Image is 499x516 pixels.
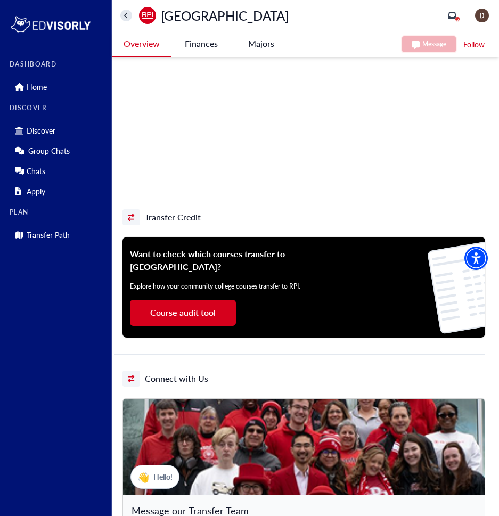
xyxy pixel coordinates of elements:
span: 5 [456,17,459,22]
div: Accessibility Menu [464,247,488,270]
p: Explore how your community college courses transfer to RPI. [130,282,339,291]
button: Finances [171,31,231,56]
button: Course audit tool [130,300,236,326]
p: Home [27,83,47,92]
button: Overview [112,31,171,57]
img: universityName [139,7,156,24]
h5: Connect with Us [145,373,208,384]
p: Group Chats [28,146,70,155]
p: [GEOGRAPHIC_DATA] [161,10,289,21]
img: image [475,9,489,22]
div: Transfer Path [10,226,105,243]
label: DASHBOARD [10,61,105,68]
p: Chats [27,167,45,176]
div: Group Chats [10,142,105,159]
img: document [424,240,485,340]
div: 👋 [137,470,149,484]
div: Home [10,78,105,95]
a: 5 [448,11,456,20]
div: Apply [10,183,105,200]
button: Follow [462,38,486,51]
div: Hello! [130,465,179,489]
label: PLAN [10,209,105,216]
p: Transfer Path [27,231,70,240]
button: home [120,10,132,21]
p: Apply [27,187,45,196]
img: logo [10,14,92,35]
img: 👋 [123,399,485,495]
div: Chats [10,162,105,179]
button: Majors [231,31,291,56]
p: Want to check which courses transfer to [GEOGRAPHIC_DATA]? [130,248,339,273]
p: Discover [27,126,55,135]
div: Discover [10,122,105,139]
label: DISCOVER [10,104,105,112]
